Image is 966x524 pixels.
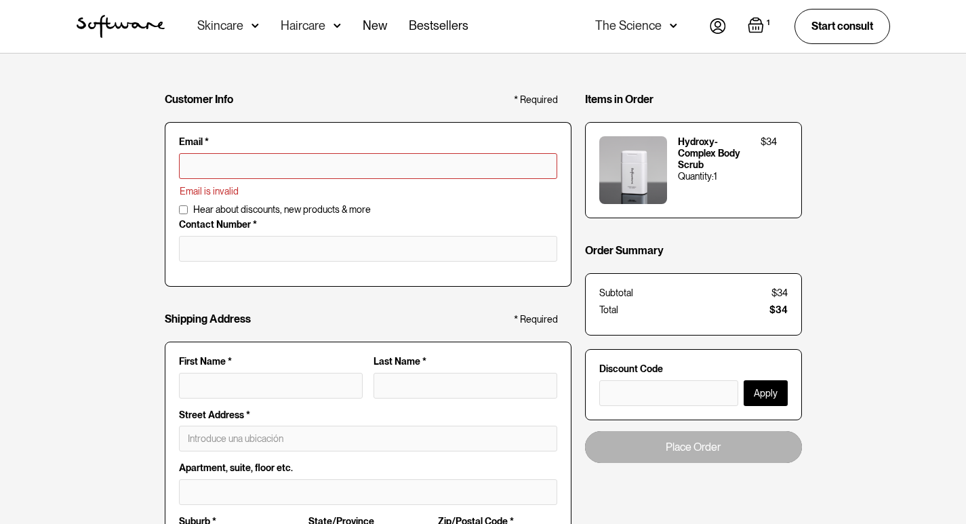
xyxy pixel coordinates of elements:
[599,363,788,375] label: Discount Code
[744,380,788,406] button: Apply Discount
[179,136,557,148] label: Email *
[179,409,557,421] label: Street Address *
[179,426,557,451] input: Introduce una ubicación
[599,304,618,316] div: Total
[165,313,251,325] h4: Shipping Address
[595,19,662,33] div: The Science
[77,15,165,38] img: Software Logo
[599,287,633,299] div: Subtotal
[514,94,558,106] div: * Required
[764,17,773,29] div: 1
[165,93,233,106] h4: Customer Info
[179,205,188,214] input: Hear about discounts, new products & more
[180,184,557,199] p: Email is invalid
[794,9,890,43] a: Start consult
[251,19,259,33] img: arrow down
[197,19,243,33] div: Skincare
[670,19,677,33] img: arrow down
[585,93,653,106] h4: Items in Order
[179,219,557,230] label: Contact Number *
[514,314,558,325] div: * Required
[193,204,371,216] span: Hear about discounts, new products & more
[771,287,788,299] div: $34
[179,462,557,474] label: Apartment, suite, floor etc.
[334,19,341,33] img: arrow down
[748,17,773,36] a: Open cart containing 1 items
[281,19,325,33] div: Haircare
[179,356,363,367] label: First Name *
[769,304,788,316] div: $34
[585,244,664,257] h4: Order Summary
[77,15,165,38] a: home
[678,171,714,182] div: Quantity:
[714,171,717,182] div: 1
[678,136,750,170] div: Hydroxy-Complex Body Scrub
[761,136,777,148] div: $34
[374,356,557,367] label: Last Name *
